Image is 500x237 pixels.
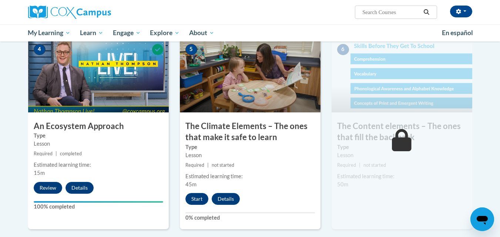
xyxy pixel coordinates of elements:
[421,8,432,17] button: Search
[28,28,70,37] span: My Learning
[337,44,349,55] span: 6
[337,181,348,187] span: 50m
[337,151,467,159] div: Lesson
[34,201,163,203] div: Your progress
[34,182,62,194] button: Review
[185,181,197,187] span: 45m
[362,8,421,17] input: Search Courses
[332,121,472,143] h3: The Content elements – The ones that fill the backpack
[450,6,472,17] button: Account Settings
[66,182,94,194] button: Details
[363,162,386,168] span: not started
[145,24,184,41] a: Explore
[34,140,163,148] div: Lesson
[17,24,483,41] div: Main menu
[185,162,204,168] span: Required
[80,28,103,37] span: Learn
[180,38,321,112] img: Course Image
[359,162,360,168] span: |
[60,151,82,156] span: completed
[28,6,111,19] img: Cox Campus
[185,44,197,55] span: 5
[28,6,169,19] a: Cox Campus
[113,28,141,37] span: Engage
[437,25,478,41] a: En español
[470,207,494,231] iframe: Button to launch messaging window
[28,121,169,132] h3: An Ecosystem Approach
[185,193,208,205] button: Start
[56,151,57,156] span: |
[212,193,240,205] button: Details
[184,24,219,41] a: About
[212,162,234,168] span: not started
[185,172,315,180] div: Estimated learning time:
[337,172,467,180] div: Estimated learning time:
[337,162,356,168] span: Required
[34,170,45,176] span: 15m
[442,29,473,37] span: En español
[34,203,163,211] label: 100% completed
[75,24,108,41] a: Learn
[28,38,169,112] img: Course Image
[108,24,145,41] a: Engage
[34,44,46,55] span: 4
[332,38,472,112] img: Course Image
[185,214,315,222] label: 0% completed
[185,143,315,151] label: Type
[207,162,209,168] span: |
[34,132,163,140] label: Type
[185,151,315,159] div: Lesson
[150,28,179,37] span: Explore
[23,24,75,41] a: My Learning
[189,28,214,37] span: About
[337,143,467,151] label: Type
[34,161,163,169] div: Estimated learning time:
[180,121,321,143] h3: The Climate Elements – The ones that make it safe to learn
[34,151,53,156] span: Required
